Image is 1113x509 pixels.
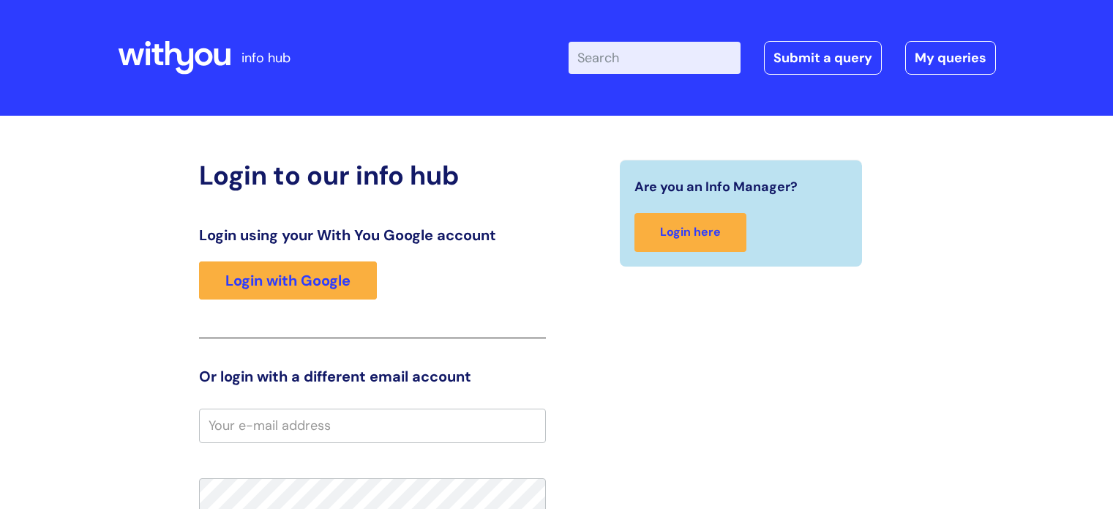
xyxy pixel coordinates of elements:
[764,41,882,75] a: Submit a query
[199,409,546,442] input: Your e-mail address
[199,226,546,244] h3: Login using your With You Google account
[241,46,291,70] p: info hub
[634,175,798,198] span: Are you an Info Manager?
[905,41,996,75] a: My queries
[569,42,741,74] input: Search
[634,213,746,252] a: Login here
[199,368,546,385] h3: Or login with a different email account
[199,160,546,191] h2: Login to our info hub
[199,261,377,300] a: Login with Google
